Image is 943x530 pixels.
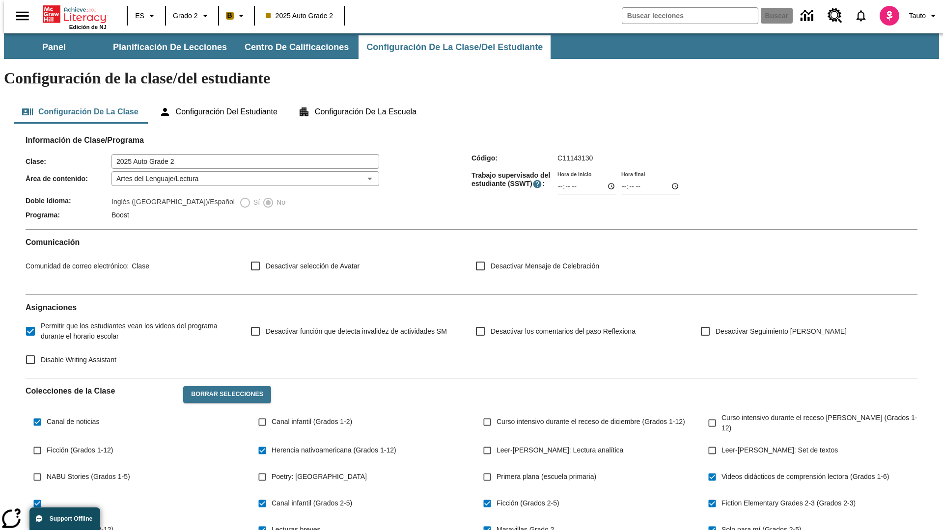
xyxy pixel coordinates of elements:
button: Perfil/Configuración [905,7,943,25]
span: Primera plana (escuela primaria) [497,472,596,482]
button: El Tiempo Supervisado de Trabajo Estudiantil es el período durante el cual los estudiantes pueden... [532,179,542,189]
span: Herencia nativoamericana (Grados 1-12) [272,445,396,455]
input: Buscar campo [622,8,758,24]
span: Clase : [26,158,111,165]
span: Leer-[PERSON_NAME]: Set de textos [721,445,838,455]
span: Leer-[PERSON_NAME]: Lectura analítica [497,445,623,455]
button: Configuración del estudiante [151,100,285,124]
label: Hora final [621,170,645,178]
span: Edición de NJ [69,24,107,30]
span: Comunidad de correo electrónico : [26,262,129,270]
span: 2025 Auto Grade 2 [266,11,333,21]
h2: Información de Clase/Programa [26,135,917,145]
button: Centro de calificaciones [237,35,357,59]
span: Código : [471,154,557,162]
span: Disable Writing Assistant [41,355,116,365]
label: Hora de inicio [557,170,591,178]
h2: Colecciones de la Clase [26,386,175,396]
span: Programa : [26,211,111,219]
button: Configuración de la clase [14,100,146,124]
button: Panel [5,35,103,59]
button: Support Offline [29,507,100,530]
span: Boost [111,211,129,219]
h1: Configuración de la clase/del estudiante [4,69,939,87]
span: Sí [251,197,260,208]
span: Desactivar Mensaje de Celebración [491,261,599,271]
span: Curso intensivo durante el receso [PERSON_NAME] (Grados 1-12) [721,413,917,433]
input: Clase [111,154,379,169]
a: Portada [43,4,107,24]
span: Trabajo supervisado del estudiante (SSWT) : [471,171,557,189]
button: Configuración de la escuela [290,100,424,124]
span: B [227,9,232,22]
div: Comunicación [26,238,917,287]
span: Grado 2 [173,11,198,21]
button: Lenguaje: ES, Selecciona un idioma [131,7,162,25]
a: Notificaciones [848,3,874,28]
button: Abrir el menú lateral [8,1,37,30]
span: Tauto [909,11,926,21]
div: Asignaciones [26,303,917,370]
span: C11143130 [557,154,593,162]
span: Clase [129,262,149,270]
a: Centro de recursos, Se abrirá en una pestaña nueva. [822,2,848,29]
img: avatar image [880,6,899,26]
span: NABU Stories (Grados 1-5) [47,472,130,482]
span: Canal de noticias [47,417,99,427]
span: Área de contenido : [26,175,111,183]
span: Poetry: [GEOGRAPHIC_DATA] [272,472,367,482]
span: Canal infantil (Grados 1-2) [272,417,352,427]
span: Desactivar Seguimiento [PERSON_NAME] [716,326,847,337]
button: Configuración de la clase/del estudiante [359,35,551,59]
span: Permitir que los estudiantes vean los videos del programa durante el horario escolar [41,321,235,342]
h2: Comunicación [26,238,917,247]
div: Configuración de la clase/del estudiante [14,100,929,124]
span: No [274,197,285,208]
span: Curso intensivo durante el receso de diciembre (Grados 1-12) [497,417,685,427]
span: Ficción (Grados 2-5) [497,498,559,508]
div: Subbarra de navegación [4,35,552,59]
span: Support Offline [50,515,92,522]
span: Fiction Elementary Grades 2-3 (Grados 2-3) [721,498,856,508]
a: Centro de información [795,2,822,29]
button: Borrar selecciones [183,386,271,403]
div: Portada [43,3,107,30]
div: Información de Clase/Programa [26,145,917,221]
span: Ficción (Grados 1-12) [47,445,113,455]
span: Desactivar selección de Avatar [266,261,360,271]
button: Planificación de lecciones [105,35,235,59]
span: Desactivar los comentarios del paso Reflexiona [491,326,636,337]
span: Desactivar función que detecta invalidez de actividades SM [266,326,447,337]
span: ES [135,11,144,21]
button: Escoja un nuevo avatar [874,3,905,28]
span: Videos didácticos de comprensión lectora (Grados 1-6) [721,472,889,482]
div: Artes del Lenguaje/Lectura [111,171,379,186]
div: Subbarra de navegación [4,33,939,59]
button: Grado: Grado 2, Elige un grado [169,7,215,25]
button: Boost El color de la clase es anaranjado claro. Cambiar el color de la clase. [222,7,251,25]
span: Canal infantil (Grados 2-5) [272,498,352,508]
h2: Asignaciones [26,303,917,312]
label: Inglés ([GEOGRAPHIC_DATA])/Español [111,197,235,209]
span: Doble Idioma : [26,197,111,205]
